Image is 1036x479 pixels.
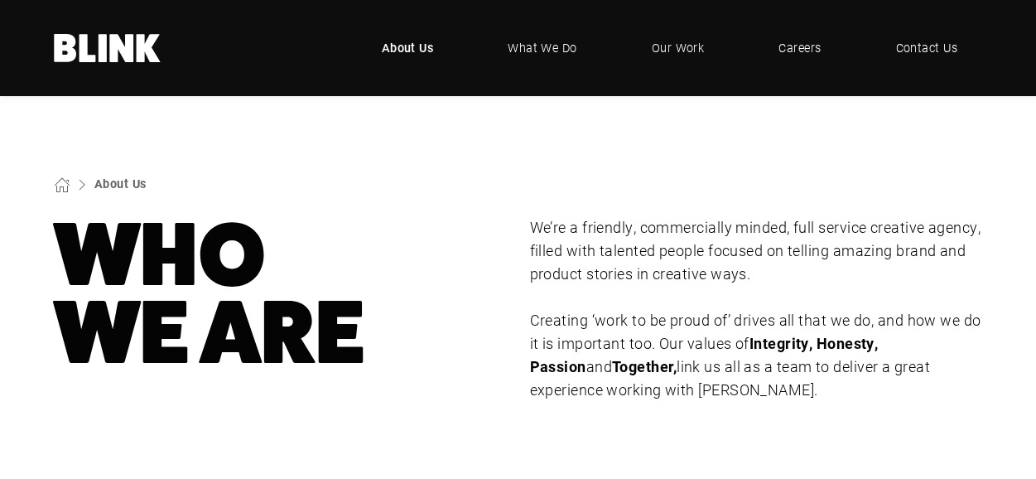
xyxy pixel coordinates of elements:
[530,216,983,286] p: We’re a friendly, commercially minded, full service creative agency, filled with talented people ...
[382,39,434,57] span: About Us
[94,176,147,191] a: About Us
[54,216,507,372] h1: Who We Are
[871,23,983,73] a: Contact Us
[652,39,705,57] span: Our Work
[612,356,677,376] strong: Together,
[896,39,958,57] span: Contact Us
[483,23,602,73] a: What We Do
[778,39,821,57] span: Careers
[54,34,161,62] a: Home
[530,333,879,376] strong: Integrity, Honesty, Passion
[357,23,459,73] a: About Us
[627,23,730,73] a: Our Work
[530,309,983,402] p: Creating ‘work to be proud of’ drives all that we do, and how we do it is important too. Our valu...
[754,23,846,73] a: Careers
[508,39,577,57] span: What We Do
